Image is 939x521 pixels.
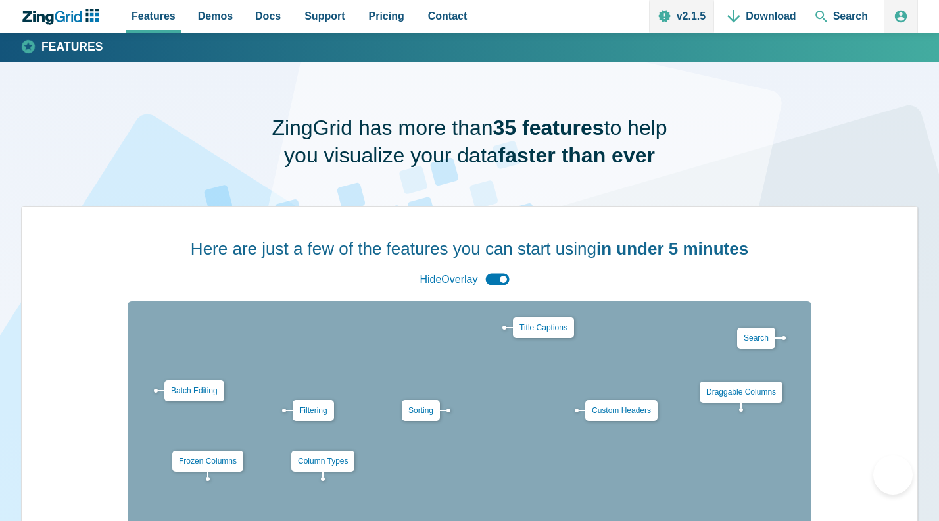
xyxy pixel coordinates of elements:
[32,238,907,260] h2: Here are just a few of the features you can start using
[179,457,237,466] a: Frozen Columns
[41,41,103,53] strong: Features
[299,406,327,415] a: Filtering
[428,7,468,25] span: Contact
[493,116,604,139] strong: 35 features
[198,7,233,25] span: Demos
[592,406,651,415] a: Custom Headers
[744,334,769,343] a: Search
[596,239,748,259] strong: in under 5 minutes
[706,387,776,397] a: Draggable Columns
[255,7,281,25] span: Docs
[21,9,106,25] a: ZingChart Logo. Click to return to the homepage
[132,7,176,25] span: Features
[873,455,913,495] iframe: Help Scout Beacon - Open
[498,143,655,167] strong: faster than ever
[298,457,348,466] a: Column Types
[369,7,404,25] span: Pricing
[304,7,345,25] span: Support
[519,323,567,332] a: Title Captions
[256,114,683,169] h1: ZingGrid has more than to help you visualize your data
[171,386,218,395] a: Batch Editing
[408,406,433,415] a: Sorting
